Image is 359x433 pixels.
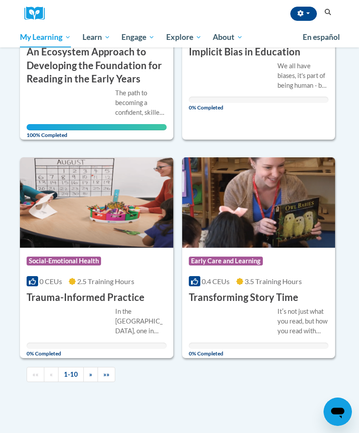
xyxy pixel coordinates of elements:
[24,7,51,20] img: Logo brand
[189,291,298,304] h3: Transforming Story Time
[27,291,144,304] h3: Trauma-Informed Practice
[182,157,336,358] a: Course LogoEarly Care and Learning0.4 CEUs3.5 Training Hours Transforming Story TimeItʹs not just...
[58,367,84,382] a: 1-10
[32,371,39,378] span: ««
[27,124,167,138] span: 100% Completed
[324,398,352,426] iframe: Button to launch messaging window
[277,61,329,90] div: We all have biases, it's part of being human - but did you know that some of our biases fly under...
[303,32,340,42] span: En español
[189,45,300,59] h3: Implicit Bias in Education
[44,367,59,382] a: Previous
[103,371,109,378] span: »»
[77,277,134,285] span: 2.5 Training Hours
[27,124,167,130] div: Your progress
[27,367,44,382] a: Begining
[115,88,167,117] div: The path to becoming a confident, skilled reader begins very early in life- in fact, even before ...
[182,157,336,248] img: Course Logo
[50,371,53,378] span: «
[160,27,207,47] a: Explore
[24,7,51,20] a: Cox Campus
[277,307,329,336] div: Itʹs not just what you read, but how you read with children that makes all the difference. Transf...
[89,371,92,378] span: »
[13,27,346,47] div: Main menu
[245,277,302,285] span: 3.5 Training Hours
[121,32,155,43] span: Engage
[20,157,173,358] a: Course LogoSocial-Emotional Health0 CEUs2.5 Training Hours Trauma-Informed PracticeIn the [GEOGRA...
[14,27,77,47] a: My Learning
[27,257,101,265] span: Social-Emotional Health
[166,32,202,43] span: Explore
[115,307,167,336] div: In the [GEOGRAPHIC_DATA], one in four children have already experienced a traumatic event in thei...
[20,157,173,248] img: Course Logo
[116,27,160,47] a: Engage
[207,27,249,47] a: About
[290,7,317,21] button: Account Settings
[82,32,110,43] span: Learn
[83,367,98,382] a: Next
[297,28,346,47] a: En español
[27,45,167,86] h3: An Ecosystem Approach to Developing the Foundation for Reading in the Early Years
[202,277,230,285] span: 0.4 CEUs
[189,257,263,265] span: Early Care and Learning
[39,277,62,285] span: 0 CEUs
[213,32,243,43] span: About
[98,367,115,382] a: End
[20,32,71,43] span: My Learning
[321,7,335,18] button: Search
[77,27,116,47] a: Learn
